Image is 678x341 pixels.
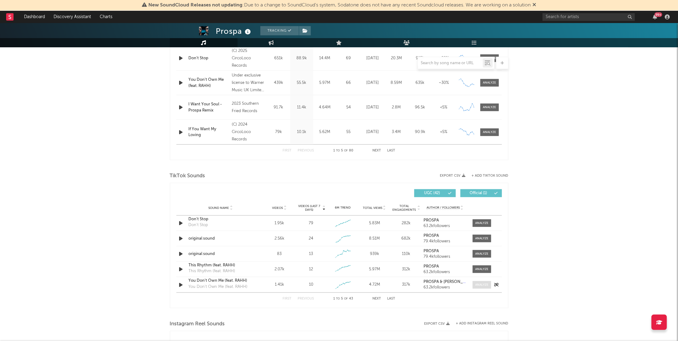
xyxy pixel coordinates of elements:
button: Last [387,149,395,152]
div: 1.95k [265,220,294,226]
div: 282k [392,220,420,226]
span: Official ( 1 ) [464,191,493,195]
div: 3.4M [386,129,407,135]
div: 939k [360,251,389,257]
div: 2.07k [265,266,294,272]
button: Export CSV [440,174,466,178]
div: 55 [338,129,359,135]
span: to [336,297,340,300]
a: You Don't Own Me (feat. RAHH) [189,77,229,89]
button: + Add TikTok Sound [472,174,508,178]
div: 5.83M [360,220,389,226]
div: Prospa [216,26,253,36]
a: I Want Your Soul - Prospa Remix [189,101,229,113]
a: PROSPA [423,218,466,223]
div: 915k [410,55,431,61]
div: 439k [269,80,289,86]
input: Search by song name or URL [418,61,483,66]
button: Last [387,297,395,300]
div: 2023 Southern Fried Records [232,100,265,115]
a: Don't Stop [189,55,229,61]
div: ~ 30 % [434,80,454,86]
div: 96.5k [410,104,431,111]
a: PROSPA [423,249,466,253]
div: <5% [434,104,454,111]
strong: PROSPA [423,249,439,253]
button: Official(1) [460,189,502,197]
div: 5.97M [315,80,335,86]
div: 79k [269,129,289,135]
div: 4.64M [315,104,335,111]
div: 99 + [655,12,662,17]
div: 88.9k [292,55,312,61]
div: 66 [338,80,359,86]
div: [DATE] [363,55,383,61]
div: Under exclusive license to Warner Music UK Limited, an Atlantic Records UK release, © 2025 Circol... [232,72,265,94]
strong: PROSPA & [PERSON_NAME] [423,280,475,284]
div: 5.97M [360,266,389,272]
a: original sound [189,251,253,257]
div: 54 [338,104,359,111]
span: New SoundCloud Releases not updating [148,3,243,8]
div: 91.7k [269,104,289,111]
a: original sound [189,236,253,242]
div: 79 [309,220,313,226]
div: 79.4k followers [423,239,466,244]
a: Dashboard [20,11,49,23]
div: You Don't Own Me (feat. RAHH) [189,284,248,290]
input: Search for artists [543,13,635,21]
div: 1 5 43 [327,295,360,303]
button: Next [373,149,381,152]
span: Total Views [363,206,382,210]
span: to [336,149,340,152]
span: of [344,297,348,300]
a: You Don't Own Me (feat. RAHH) [189,278,253,284]
span: UGC ( 42 ) [418,191,447,195]
span: Sound Name [209,206,229,210]
span: Videos (last 7 days) [297,204,322,212]
a: PROSPA [423,265,466,269]
span: Dismiss [532,3,536,8]
div: 635k [410,80,431,86]
span: Total Engagements [392,204,417,212]
div: 651k [269,55,289,61]
span: Videos [272,206,283,210]
div: 4.72M [360,282,389,288]
a: PROSPA & [PERSON_NAME] [423,280,466,284]
div: 682k [392,236,420,242]
span: : Due to a change to SoundCloud's system, Sodatone does not have any recent Soundcloud releases. ... [148,3,531,8]
button: First [283,297,292,300]
button: + Add TikTok Sound [466,174,508,178]
div: 110k [392,251,420,257]
span: of [344,149,348,152]
div: 11.4k [292,104,312,111]
button: Previous [298,297,314,300]
button: First [283,149,292,152]
div: 13 [309,251,313,257]
strong: PROSPA [423,265,439,268]
div: <5% [434,129,454,135]
a: Don't Stop [189,216,253,222]
div: Don't Stop [189,222,208,228]
div: This Rhythm (feat. RAHH) [189,268,235,274]
button: Previous [298,149,314,152]
div: 20.3M [386,55,407,61]
div: 312k [392,266,420,272]
div: 8.59M [386,80,407,86]
div: 83 [265,251,294,257]
button: 99+ [653,14,657,19]
strong: PROSPA [423,218,439,222]
div: 63.2k followers [423,285,466,290]
div: 63.2k followers [423,270,466,274]
div: 2.8M [386,104,407,111]
div: 1.41k [265,282,294,288]
div: [DATE] [363,129,383,135]
a: If You Want My Loving [189,126,229,138]
div: 1 5 80 [327,147,360,155]
div: 69 [338,55,359,61]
